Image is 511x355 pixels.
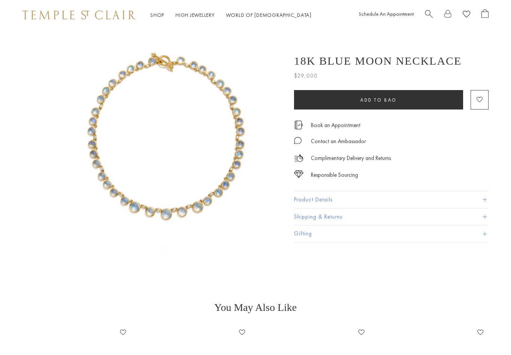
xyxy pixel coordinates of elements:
img: icon_delivery.svg [294,154,303,163]
nav: Main navigation [150,10,312,20]
img: icon_appointment.svg [294,121,303,129]
a: High JewelleryHigh Jewellery [175,12,215,18]
button: Gifting [294,225,489,242]
iframe: Gorgias live chat messenger [474,320,504,348]
button: Add to bag [294,90,463,109]
img: icon_sourcing.svg [294,170,303,178]
h3: You May Also Like [30,302,481,314]
button: Shipping & Returns [294,209,489,225]
a: Book an Appointment [311,121,360,129]
a: View Wishlist [463,9,470,21]
span: $29,000 [294,71,318,81]
div: Contact an Ambassador [311,137,366,146]
a: Open Shopping Bag [481,9,489,21]
img: MessageIcon-01_2.svg [294,137,302,144]
span: Add to bag [360,97,397,103]
img: Temple St. Clair [22,10,135,19]
div: Responsible Sourcing [311,170,358,180]
button: Product Details [294,191,489,208]
p: Complimentary Delivery and Returns [311,154,391,163]
a: ShopShop [150,12,164,18]
a: World of [DEMOGRAPHIC_DATA]World of [DEMOGRAPHIC_DATA] [226,12,312,18]
a: Search [425,9,433,21]
h1: 18K Blue Moon Necklace [294,55,462,67]
a: Schedule An Appointment [359,10,414,17]
img: 18K Blue Moon Necklace [49,30,283,264]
